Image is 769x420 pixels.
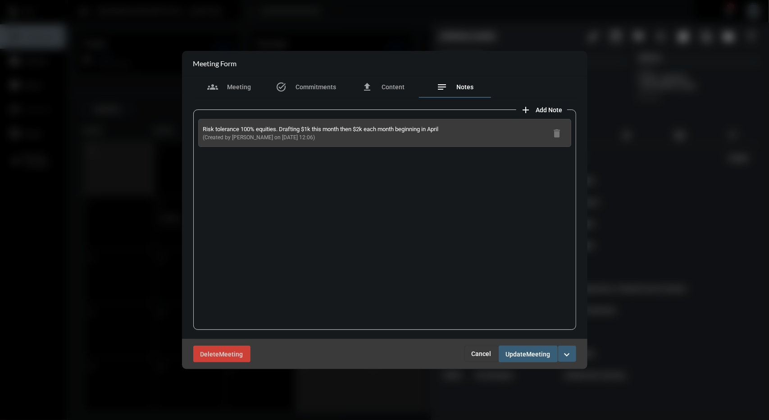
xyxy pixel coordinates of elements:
[506,351,527,358] span: Update
[207,82,218,92] mat-icon: groups
[521,105,532,115] mat-icon: add
[193,346,250,362] button: DeleteMeeting
[362,82,373,92] mat-icon: file_upload
[227,83,251,91] span: Meeting
[464,346,499,362] button: Cancel
[516,100,567,119] button: add note
[472,350,491,357] span: Cancel
[276,82,287,92] mat-icon: task_alt
[200,351,219,358] span: Delete
[548,124,566,142] button: delete note
[437,82,448,92] mat-icon: notes
[193,59,237,68] h2: Meeting Form
[457,83,474,91] span: Notes
[203,126,439,132] p: Risk tolerance 100% equities. Drafting $1k this month then $2k each month beginning in April
[296,83,337,91] span: Commitments
[219,351,243,358] span: Meeting
[552,128,563,139] mat-icon: delete
[499,346,558,362] button: UpdateMeeting
[203,134,315,141] span: (Created by [PERSON_NAME] on [DATE] 12:06)
[536,106,563,114] span: Add Note
[382,83,405,91] span: Content
[562,349,573,360] mat-icon: expand_more
[527,351,551,358] span: Meeting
